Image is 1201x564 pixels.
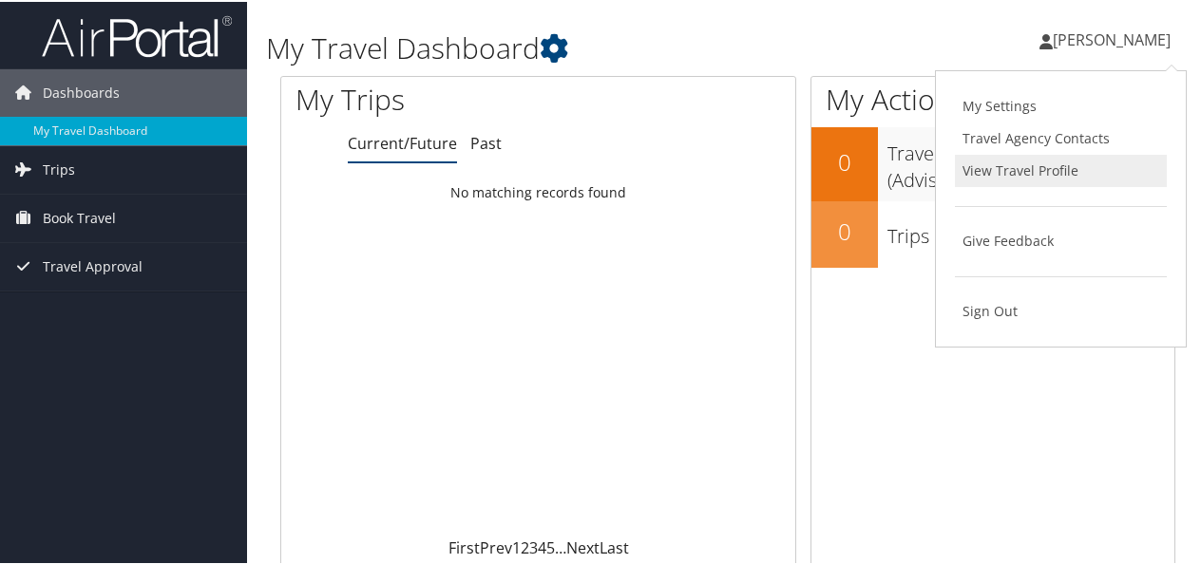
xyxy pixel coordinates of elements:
[955,121,1167,153] a: Travel Agency Contacts
[566,536,600,556] a: Next
[955,88,1167,121] a: My Settings
[281,174,795,208] td: No matching records found
[811,144,878,177] h2: 0
[811,199,1174,266] a: 0Trips Missing Hotels
[555,536,566,556] span: …
[521,536,529,556] a: 2
[295,78,567,118] h1: My Trips
[512,536,521,556] a: 1
[1053,28,1171,48] span: [PERSON_NAME]
[448,536,480,556] a: First
[529,536,538,556] a: 3
[1039,9,1190,66] a: [PERSON_NAME]
[266,27,882,66] h1: My Travel Dashboard
[955,153,1167,185] a: View Travel Profile
[546,536,555,556] a: 5
[43,241,143,289] span: Travel Approval
[811,214,878,246] h2: 0
[811,125,1174,198] a: 0Travel Approvals Pending (Advisor Booked)
[43,67,120,115] span: Dashboards
[538,536,546,556] a: 4
[887,129,1174,192] h3: Travel Approvals Pending (Advisor Booked)
[955,223,1167,255] a: Give Feedback
[43,193,116,240] span: Book Travel
[42,12,232,57] img: airportal-logo.png
[887,212,1174,248] h3: Trips Missing Hotels
[955,293,1167,326] a: Sign Out
[348,131,457,152] a: Current/Future
[480,536,512,556] a: Prev
[470,131,502,152] a: Past
[43,144,75,192] span: Trips
[811,78,1174,118] h1: My Action Items
[600,536,629,556] a: Last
